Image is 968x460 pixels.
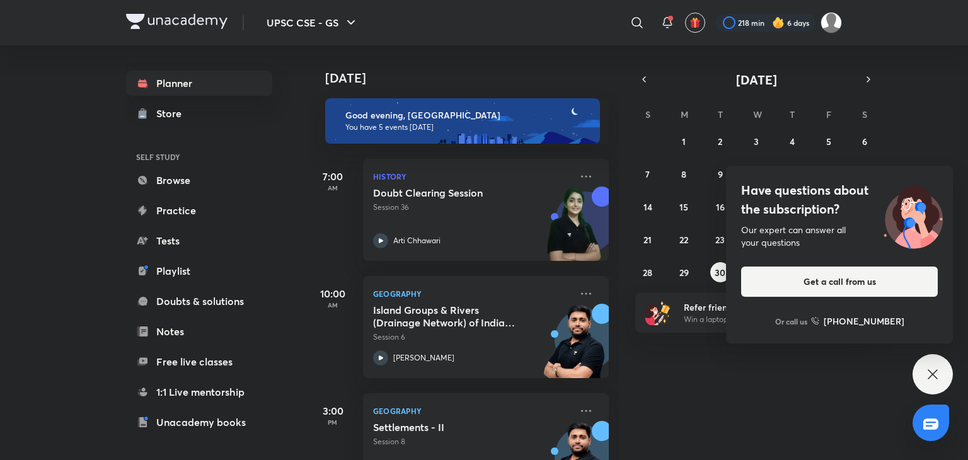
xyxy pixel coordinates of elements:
button: September 15, 2025 [674,197,694,217]
abbr: Friday [826,108,831,120]
a: Store [126,101,272,126]
p: PM [308,418,358,426]
abbr: September 28, 2025 [643,267,652,279]
a: Planner [126,71,272,96]
button: September 11, 2025 [782,164,802,184]
img: avatar [689,17,701,28]
h6: [PHONE_NUMBER] [824,314,904,328]
p: AM [308,301,358,309]
h5: 3:00 [308,403,358,418]
abbr: September 6, 2025 [862,135,867,147]
abbr: September 14, 2025 [643,201,652,213]
abbr: September 16, 2025 [716,201,725,213]
p: [PERSON_NAME] [393,352,454,364]
h5: Settlements - II [373,421,530,434]
h4: Have questions about the subscription? [741,181,938,219]
button: September 21, 2025 [638,229,658,250]
button: avatar [685,13,705,33]
abbr: September 5, 2025 [826,135,831,147]
p: Session 36 [373,202,571,213]
button: September 13, 2025 [855,164,875,184]
abbr: Thursday [790,108,795,120]
button: September 9, 2025 [710,164,730,184]
a: Free live classes [126,349,272,374]
p: Session 8 [373,436,571,447]
button: September 30, 2025 [710,262,730,282]
button: September 23, 2025 [710,229,730,250]
h5: 10:00 [308,286,358,301]
a: Notes [126,319,272,344]
img: unacademy [539,304,609,391]
button: September 4, 2025 [782,131,802,151]
button: September 7, 2025 [638,164,658,184]
button: September 16, 2025 [710,197,730,217]
button: September 2, 2025 [710,131,730,151]
img: Company Logo [126,14,228,29]
a: Playlist [126,258,272,284]
button: September 22, 2025 [674,229,694,250]
img: streak [772,16,785,29]
h6: Good evening, [GEOGRAPHIC_DATA] [345,110,589,121]
a: Company Logo [126,14,228,32]
button: UPSC CSE - GS [259,10,366,35]
a: Practice [126,198,272,223]
h5: Doubt Clearing Session [373,187,530,199]
abbr: September 9, 2025 [718,168,723,180]
span: [DATE] [736,71,777,88]
p: You have 5 events [DATE] [345,122,589,132]
abbr: September 21, 2025 [643,234,652,246]
h6: SELF STUDY [126,146,272,168]
button: September 14, 2025 [638,197,658,217]
h4: [DATE] [325,71,621,86]
abbr: September 22, 2025 [679,234,688,246]
button: September 8, 2025 [674,164,694,184]
button: Get a call from us [741,267,938,297]
p: Or call us [775,316,807,327]
button: September 3, 2025 [746,131,766,151]
abbr: September 1, 2025 [682,135,686,147]
abbr: September 15, 2025 [679,201,688,213]
h5: 7:00 [308,169,358,184]
abbr: Wednesday [753,108,762,120]
abbr: September 30, 2025 [715,267,725,279]
p: Arti Chhawari [393,235,441,246]
button: [DATE] [653,71,860,88]
p: Session 6 [373,331,571,343]
div: Our expert can answer all your questions [741,224,938,249]
abbr: Monday [681,108,688,120]
h6: Refer friends [684,301,839,314]
abbr: September 3, 2025 [754,135,759,147]
button: September 28, 2025 [638,262,658,282]
abbr: Tuesday [718,108,723,120]
p: History [373,169,571,184]
abbr: September 29, 2025 [679,267,689,279]
h5: Island Groups & Rivers (Drainage Network) of India - Mahanadi River [373,304,530,329]
a: Doubts & solutions [126,289,272,314]
img: SP [821,12,842,33]
abbr: September 8, 2025 [681,168,686,180]
div: Store [156,106,189,121]
a: 1:1 Live mentorship [126,379,272,405]
abbr: September 4, 2025 [790,135,795,147]
button: September 5, 2025 [819,131,839,151]
p: Geography [373,403,571,418]
a: Tests [126,228,272,253]
a: Browse [126,168,272,193]
abbr: September 23, 2025 [715,234,725,246]
a: Unacademy books [126,410,272,435]
p: Win a laptop, vouchers & more [684,314,839,325]
button: September 29, 2025 [674,262,694,282]
p: AM [308,184,358,192]
img: evening [325,98,600,144]
a: [PHONE_NUMBER] [811,314,904,328]
button: September 1, 2025 [674,131,694,151]
button: September 10, 2025 [746,164,766,184]
p: Geography [373,286,571,301]
abbr: September 7, 2025 [645,168,650,180]
abbr: Sunday [645,108,650,120]
button: September 12, 2025 [819,164,839,184]
img: referral [645,300,671,325]
abbr: September 2, 2025 [718,135,722,147]
img: ttu_illustration_new.svg [873,181,953,249]
button: September 6, 2025 [855,131,875,151]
